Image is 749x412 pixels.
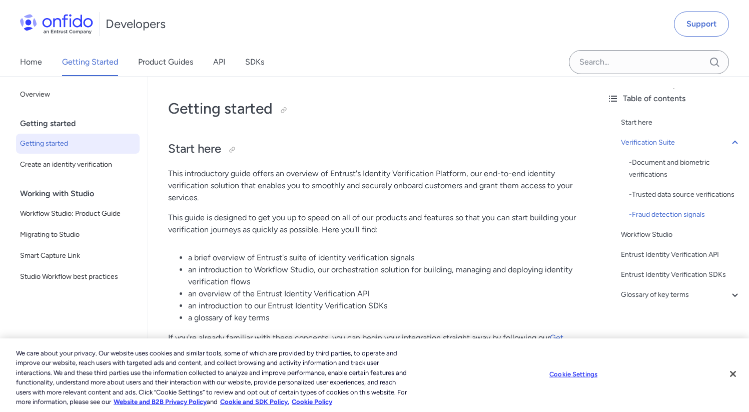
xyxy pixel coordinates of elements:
li: a brief overview of Entrust's suite of identity verification signals [188,252,579,264]
span: Migrating to Studio [20,229,136,241]
a: SDKs [245,48,264,76]
div: Working with Studio [20,184,144,204]
a: Verification Suite [621,137,741,149]
li: an overview of the Entrust Identity Verification API [188,288,579,300]
a: Home [20,48,42,76]
button: Close [722,363,744,385]
div: We care about your privacy. Our website uses cookies and similar tools, some of which are provide... [16,348,412,407]
a: More information about our cookie policy., opens in a new tab [114,398,207,405]
a: -Document and biometric verifications [629,157,741,181]
span: Overview [20,89,136,101]
a: Cookie and SDK Policy. [220,398,289,405]
a: Smart Capture Link [16,246,140,266]
a: Glossary of key terms [621,289,741,301]
div: - Trusted data source verifications [629,189,741,201]
span: Smart Capture Link [20,250,136,262]
a: Support [674,12,729,37]
a: Workflow Studio: Product Guide [16,204,140,224]
a: Entrust Identity Verification SDKs [621,269,741,281]
a: Entrust Identity Verification API [621,249,741,261]
span: Getting started [20,138,136,150]
span: Studio Workflow best practices [20,271,136,283]
a: Overview [16,85,140,105]
p: This guide is designed to get you up to speed on all of our products and features so that you can... [168,212,579,236]
img: Onfido Logo [20,14,93,34]
a: Getting started [16,134,140,154]
a: Getting Started [62,48,118,76]
h2: Start here [168,141,579,158]
p: If you're already familiar with these concepts, you can begin your integration straight away by f... [168,332,579,356]
a: Cookie Policy [292,398,332,405]
a: Create an identity verification [16,155,140,175]
h1: Getting started [168,99,579,119]
a: Product Guides [138,48,193,76]
a: Start here [621,117,741,129]
a: -Trusted data source verifications [629,189,741,201]
li: a glossary of key terms [188,312,579,324]
div: Table of contents [607,93,741,105]
button: Cookie Settings [542,364,605,384]
span: Create an identity verification [20,159,136,171]
a: Workflow Studio [621,229,741,241]
li: an introduction to our Entrust Identity Verification SDKs [188,300,579,312]
h1: Developers [106,16,166,32]
a: Migrating to Studio [16,225,140,245]
a: API [213,48,225,76]
span: Workflow Studio: Product Guide [20,208,136,220]
p: This introductory guide offers an overview of Entrust's Identity Verification Platform, our end-t... [168,168,579,204]
a: Studio Workflow best practices [16,267,140,287]
li: an introduction to Workflow Studio, our orchestration solution for building, managing and deployi... [188,264,579,288]
div: - Document and biometric verifications [629,157,741,181]
div: - Fraud detection signals [629,209,741,221]
a: -Fraud detection signals [629,209,741,221]
input: Onfido search input field [569,50,729,74]
div: Getting started [20,114,144,134]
